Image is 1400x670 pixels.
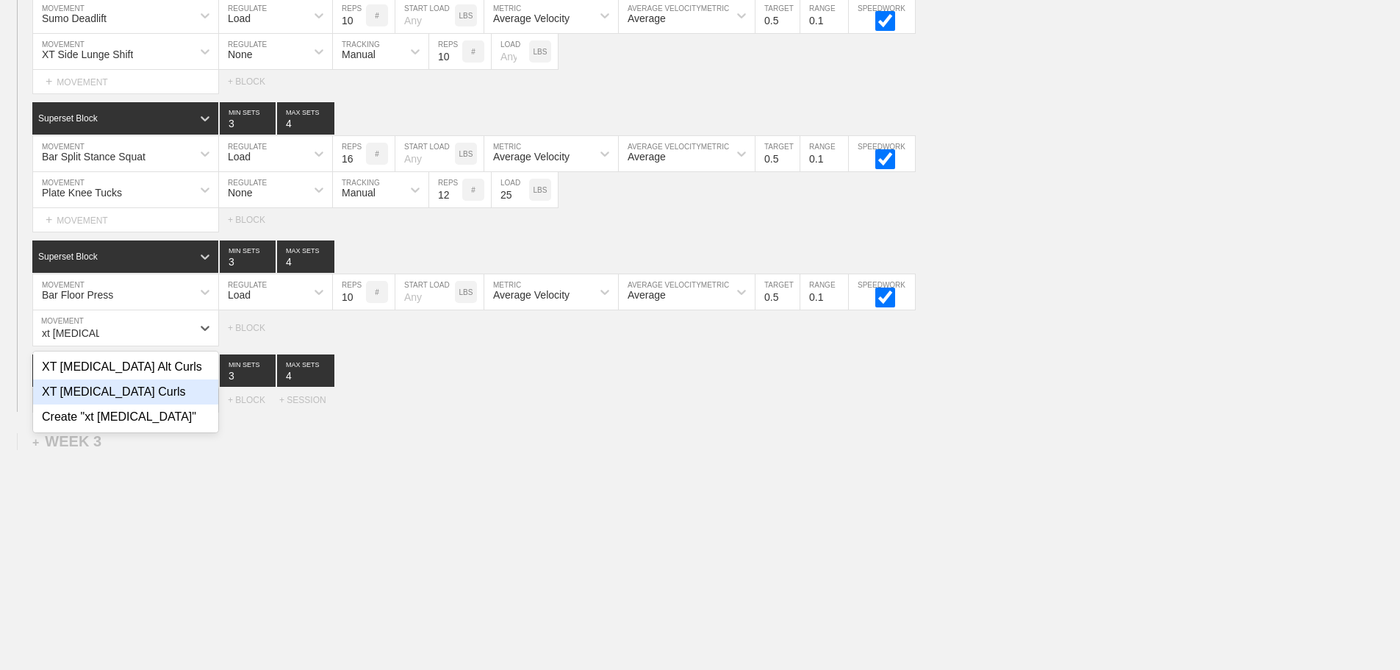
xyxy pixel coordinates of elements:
div: + BLOCK [228,215,279,225]
div: Plate Knee Tucks [42,187,122,199]
p: # [375,12,379,20]
p: # [375,288,379,296]
div: Manual [342,49,376,60]
div: Load [228,151,251,163]
input: None [277,102,334,135]
iframe: Chat Widget [1327,599,1400,670]
input: Any [395,136,455,171]
input: None [277,354,334,387]
p: LBS [459,12,473,20]
div: Bar Split Stance Squat [42,151,146,163]
div: Create "xt [MEDICAL_DATA]" [33,405,218,430]
span: + [46,213,52,226]
div: + BLOCK [228,76,279,87]
div: MOVEMENT [32,388,219,413]
input: Any [492,34,529,69]
div: Superset Block [38,252,98,262]
div: None [228,187,252,199]
div: Average [628,289,666,301]
div: + BLOCK [228,323,279,333]
div: XT [MEDICAL_DATA] Curls [33,379,218,405]
span: + [32,436,39,449]
p: LBS [459,288,473,296]
div: WEEK 3 [32,433,101,450]
div: Sumo Deadlift [42,13,107,24]
p: LBS [534,186,548,194]
div: MOVEMENT [32,70,219,94]
div: Load [228,13,251,24]
div: Average [628,13,666,24]
div: Bar Floor Press [42,289,113,301]
p: # [375,150,379,158]
div: XT Side Lunge Shift [42,49,133,60]
div: XT [MEDICAL_DATA] Alt Curls [33,354,218,379]
input: Any [395,274,455,310]
input: None [277,240,334,273]
div: + SESSION [279,395,338,405]
input: Any [492,172,529,207]
div: Average Velocity [493,13,570,24]
p: LBS [459,150,473,158]
div: MOVEMENT [32,208,219,232]
span: + [46,75,52,88]
div: Average [628,151,666,163]
div: Average Velocity [493,289,570,301]
div: Superset Block [38,113,98,124]
p: # [471,48,475,56]
div: Average Velocity [493,151,570,163]
div: + BLOCK [228,395,279,405]
p: # [471,186,475,194]
div: Manual [342,187,376,199]
div: None [228,49,252,60]
p: LBS [534,48,548,56]
div: Load [228,289,251,301]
